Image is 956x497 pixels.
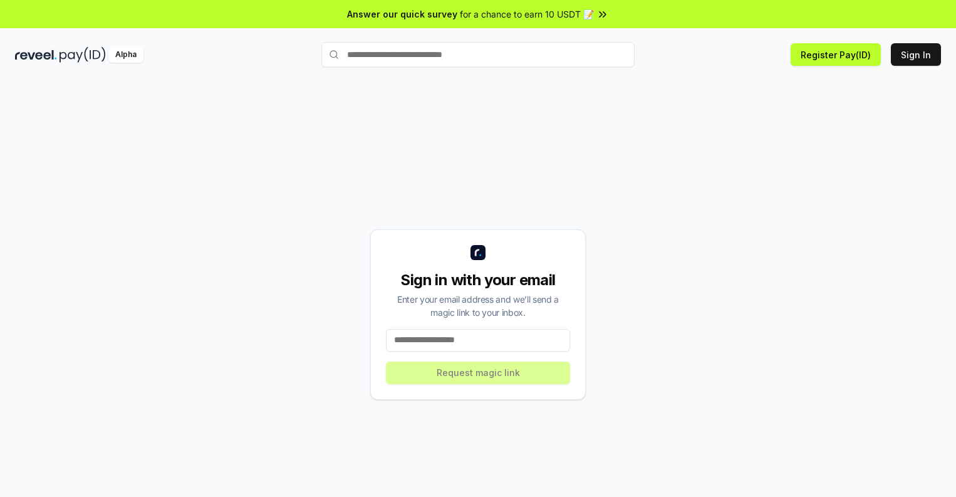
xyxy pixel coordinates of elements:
img: pay_id [60,47,106,63]
img: logo_small [470,245,486,260]
button: Register Pay(ID) [791,43,881,66]
span: for a chance to earn 10 USDT 📝 [460,8,594,21]
div: Enter your email address and we’ll send a magic link to your inbox. [386,293,570,319]
div: Sign in with your email [386,270,570,290]
button: Sign In [891,43,941,66]
span: Answer our quick survey [347,8,457,21]
img: reveel_dark [15,47,57,63]
div: Alpha [108,47,143,63]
